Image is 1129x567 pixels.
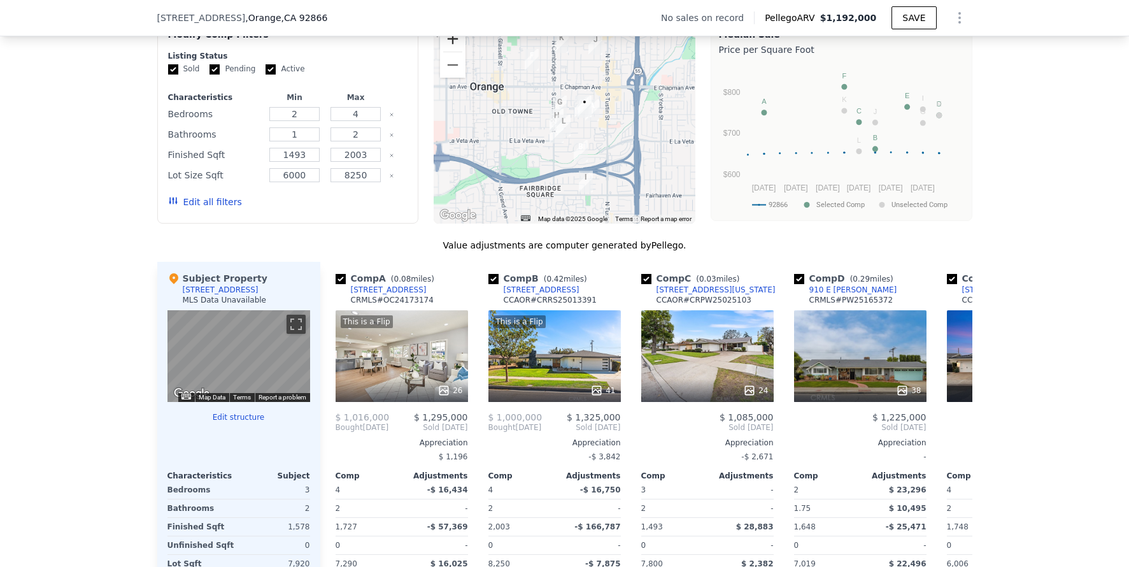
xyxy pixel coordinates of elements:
span: $ 10,495 [889,504,927,513]
text: K [842,96,847,103]
div: Comp [488,471,555,481]
div: 925 E La Veta Ave [550,122,564,143]
text: J [873,108,877,115]
div: 1308 E Palmyra Ave [578,96,592,117]
div: - [710,481,774,499]
text: I [921,94,923,102]
button: Clear [389,153,394,158]
span: 1,748 [947,522,969,531]
span: -$ 166,787 [574,522,620,531]
div: Finished Sqft [168,146,262,164]
text: E [904,92,909,99]
span: $ 28,883 [736,522,774,531]
a: [STREET_ADDRESS] [336,285,427,295]
div: 3 [241,481,310,499]
div: 2 [641,499,705,517]
a: Report a problem [259,394,306,401]
a: [STREET_ADDRESS] [947,285,1038,295]
span: 2,003 [488,522,510,531]
text: $700 [723,129,740,138]
div: 0 [241,536,310,554]
div: 339 S Greengrove Dr [585,99,599,121]
div: 41 [590,384,615,397]
div: 952 E Palmyra Ave [553,96,567,117]
div: 38 [896,384,921,397]
div: Adjustments [555,471,621,481]
span: 0 [641,541,646,550]
div: [STREET_ADDRESS] [962,285,1038,295]
span: $ 1,085,000 [720,412,774,422]
span: 0.42 [546,275,564,283]
div: 2 [241,499,310,517]
button: Keyboard shortcuts [521,215,530,221]
span: Map data ©2025 Google [538,215,607,222]
div: Listing Status [168,51,408,61]
span: $ 23,296 [889,485,927,494]
text: [DATE] [751,183,776,192]
button: Clear [389,112,394,117]
button: Toggle fullscreen view [287,315,306,334]
div: Characteristics [167,471,239,481]
span: Pellego ARV [765,11,820,24]
span: -$ 16,434 [427,485,468,494]
text: C [856,107,861,115]
span: 4 [488,485,493,494]
div: - [404,536,468,554]
div: Unfinished Sqft [167,536,236,554]
text: G [920,108,926,115]
span: , Orange [245,11,327,24]
div: Comp C [641,272,745,285]
text: [DATE] [846,183,870,192]
div: Characteristics [168,92,262,103]
input: Pending [209,64,220,75]
a: Terms (opens in new tab) [233,394,251,401]
span: $1,192,000 [820,13,877,23]
div: Price per Square Foot [719,41,964,59]
div: Modify Comp Filters [168,28,408,51]
div: Street View [167,310,310,402]
div: 24 [743,384,768,397]
div: 2 [947,499,1011,517]
button: Zoom out [440,52,465,78]
div: This is a Flip [341,315,393,328]
div: 1028 E Mardell Ave [557,115,571,136]
span: $ 1,325,000 [567,412,621,422]
div: - [557,499,621,517]
div: Adjustments [402,471,468,481]
span: 2 [794,485,799,494]
div: Min [266,92,322,103]
span: -$ 16,750 [580,485,621,494]
span: 0 [488,541,493,550]
div: Bathrooms [168,126,262,143]
div: 910 E [PERSON_NAME] [809,285,897,295]
button: Map Data [199,393,225,402]
text: B [872,134,877,141]
div: Appreciation [336,438,468,448]
span: Sold [DATE] [388,422,467,433]
span: , CA 92866 [281,13,328,23]
div: Comp [336,471,402,481]
div: 26 [437,384,462,397]
text: [DATE] [816,183,840,192]
div: Map [167,310,310,402]
span: 0.03 [699,275,716,283]
div: [STREET_ADDRESS] [351,285,427,295]
span: -$ 3,842 [588,452,620,461]
div: Finished Sqft [167,518,236,536]
text: [DATE] [783,183,807,192]
span: $ 1,016,000 [336,412,390,422]
a: Terms (opens in new tab) [615,215,633,222]
input: Active [266,64,276,75]
span: $ 1,000,000 [488,412,543,422]
div: 318 S California St [574,96,588,118]
text: 92866 [769,201,788,209]
a: Open this area in Google Maps (opens a new window) [171,385,213,402]
div: Adjustments [860,471,927,481]
svg: A chart. [719,59,964,218]
text: F [842,72,846,80]
text: Selected Comp [816,201,865,209]
div: Appreciation [641,438,774,448]
div: CCAOR # CRRS25013391 [504,295,597,305]
span: 3 [641,485,646,494]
